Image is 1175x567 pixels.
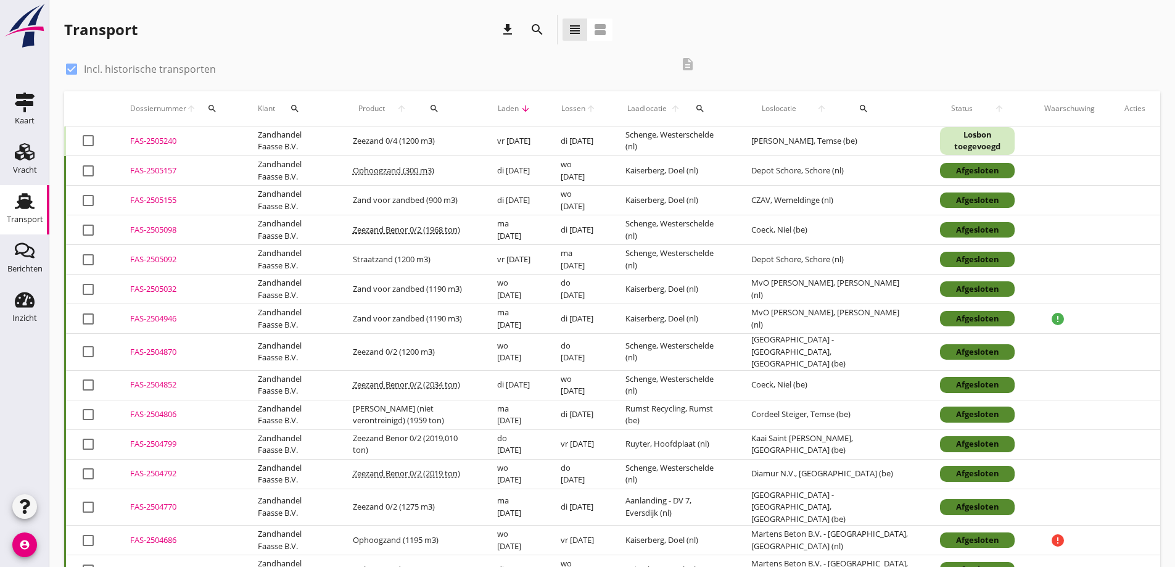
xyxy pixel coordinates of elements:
[806,104,837,114] i: arrow_upward
[482,245,546,275] td: vr [DATE]
[130,313,228,325] div: FAS-2504946
[546,245,611,275] td: ma [DATE]
[186,104,196,114] i: arrow_upward
[130,379,228,391] div: FAS-2504852
[353,165,434,176] span: Ophoogzand (300 m3)
[611,370,736,400] td: Schenge, Westerschelde (nl)
[611,459,736,489] td: Schenge, Westerschelde (nl)
[243,156,338,186] td: Zandhandel Faasse B.V.
[859,104,868,114] i: search
[519,104,530,114] i: arrow_downward
[546,334,611,371] td: do [DATE]
[567,22,582,37] i: view_headline
[940,163,1015,179] div: Afgesloten
[482,370,546,400] td: di [DATE]
[736,526,926,555] td: Martens Beton B.V. - [GEOGRAPHIC_DATA], [GEOGRAPHIC_DATA] (nl)
[482,126,546,156] td: vr [DATE]
[243,429,338,459] td: Zandhandel Faasse B.V.
[611,215,736,245] td: Schenge, Westerschelde (nl)
[243,489,338,526] td: Zandhandel Faasse B.V.
[611,489,736,526] td: Aanlanding - DV 7, Eversdijk (nl)
[695,104,705,114] i: search
[338,304,482,334] td: Zand voor zandbed (1190 m3)
[611,304,736,334] td: Kaiserberg, Doel (nl)
[207,104,217,114] i: search
[736,400,926,429] td: Cordeel Steiger, Temse (be)
[338,186,482,215] td: Zand voor zandbed (900 m3)
[130,408,228,421] div: FAS-2504806
[130,283,228,296] div: FAS-2505032
[546,304,611,334] td: di [DATE]
[243,334,338,371] td: Zandhandel Faasse B.V.
[130,135,228,147] div: FAS-2505240
[482,400,546,429] td: ma [DATE]
[736,156,926,186] td: Depot Schore, Schore (nl)
[130,501,228,513] div: FAS-2504770
[130,438,228,450] div: FAS-2504799
[940,407,1015,423] div: Afgesloten
[736,186,926,215] td: CZAV, Wemeldinge (nl)
[940,281,1015,297] div: Afgesloten
[1050,312,1065,326] i: error
[546,186,611,215] td: wo [DATE]
[546,126,611,156] td: di [DATE]
[736,215,926,245] td: Coeck, Niel (be)
[611,526,736,555] td: Kaiserberg, Doel (nl)
[751,103,807,114] span: Loslocatie
[736,429,926,459] td: Kaai Saint [PERSON_NAME], [GEOGRAPHIC_DATA] (be)
[561,103,585,114] span: Lossen
[338,489,482,526] td: Zeezand 0/2 (1275 m3)
[940,103,983,114] span: Status
[84,63,216,75] label: Incl. historische transporten
[243,186,338,215] td: Zandhandel Faasse B.V.
[940,222,1015,238] div: Afgesloten
[1044,103,1095,114] div: Waarschuwing
[940,311,1015,327] div: Afgesloten
[940,436,1015,452] div: Afgesloten
[243,370,338,400] td: Zandhandel Faasse B.V.
[13,166,37,174] div: Vracht
[611,245,736,275] td: Schenge, Westerschelde (nl)
[130,468,228,480] div: FAS-2504792
[338,126,482,156] td: Zeezand 0/4 (1200 m3)
[736,275,926,304] td: MvO [PERSON_NAME], [PERSON_NAME] (nl)
[338,245,482,275] td: Straatzand (1200 m3)
[940,499,1015,515] div: Afgesloten
[940,377,1015,393] div: Afgesloten
[130,165,228,177] div: FAS-2505157
[243,215,338,245] td: Zandhandel Faasse B.V.
[546,156,611,186] td: wo [DATE]
[7,265,43,273] div: Berichten
[497,103,519,114] span: Laden
[482,526,546,555] td: wo [DATE]
[940,252,1015,268] div: Afgesloten
[243,304,338,334] td: Zandhandel Faasse B.V.
[290,104,300,114] i: search
[736,370,926,400] td: Coeck, Niel (be)
[611,429,736,459] td: Ruyter, Hoofdplaat (nl)
[611,275,736,304] td: Kaiserberg, Doel (nl)
[243,275,338,304] td: Zandhandel Faasse B.V.
[546,526,611,555] td: vr [DATE]
[940,466,1015,482] div: Afgesloten
[15,117,35,125] div: Kaart
[64,20,138,39] div: Transport
[353,103,391,114] span: Product
[611,156,736,186] td: Kaiserberg, Doel (nl)
[130,534,228,547] div: FAS-2504686
[546,429,611,459] td: vr [DATE]
[611,400,736,429] td: Rumst Recycling, Rumst (be)
[12,314,37,322] div: Inzicht
[940,127,1015,155] div: Losbon toegevoegd
[243,459,338,489] td: Zandhandel Faasse B.V.
[338,275,482,304] td: Zand voor zandbed (1190 m3)
[482,459,546,489] td: wo [DATE]
[669,104,682,114] i: arrow_upward
[736,304,926,334] td: MvO [PERSON_NAME], [PERSON_NAME] (nl)
[338,334,482,371] td: Zeezand 0/2 (1200 m3)
[611,334,736,371] td: Schenge, Westerschelde (nl)
[625,103,669,114] span: Laadlocatie
[482,186,546,215] td: di [DATE]
[130,194,228,207] div: FAS-2505155
[611,186,736,215] td: Kaiserberg, Doel (nl)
